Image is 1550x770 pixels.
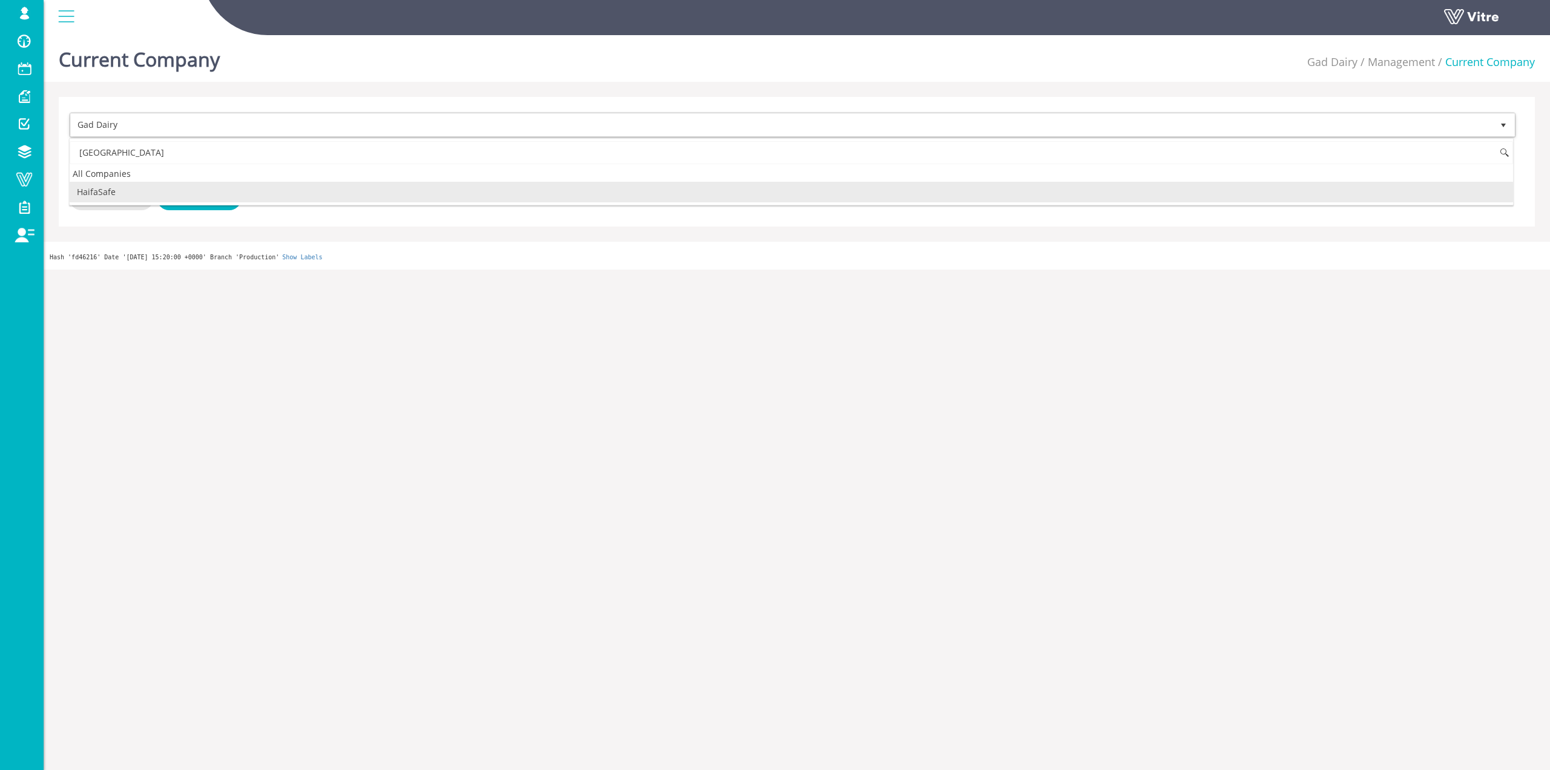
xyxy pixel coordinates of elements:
a: Gad Dairy [1307,55,1357,69]
a: Show Labels [282,254,322,261]
span: Hash 'fd46216' Date '[DATE] 15:20:00 +0000' Branch 'Production' [50,254,279,261]
span: select [1492,114,1514,136]
li: Management [1357,55,1435,70]
span: Gad Dairy [71,114,1492,136]
div: All Companies [70,165,1513,182]
li: HaifaSafe [70,182,1513,202]
h1: Current Company [59,30,220,82]
li: Current Company [1435,55,1535,70]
